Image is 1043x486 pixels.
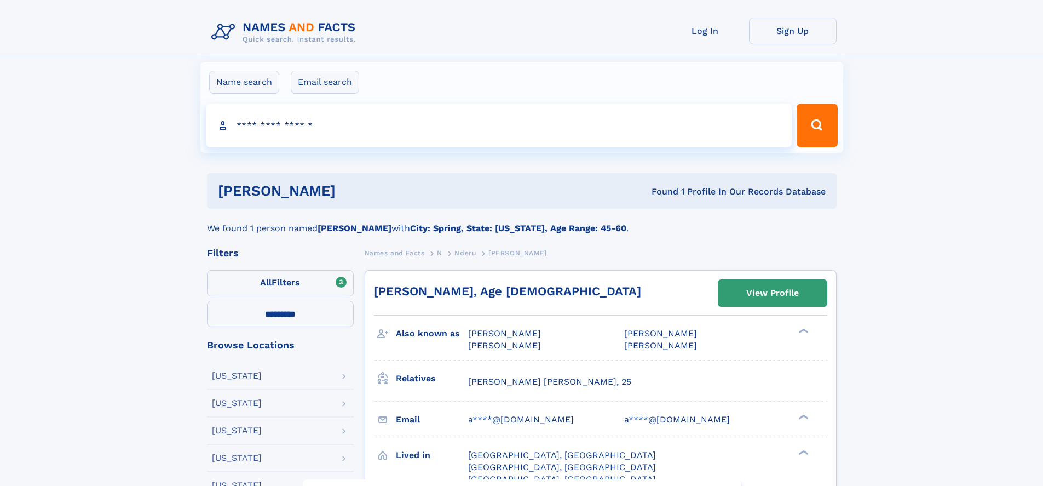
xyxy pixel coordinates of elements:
[718,280,827,306] a: View Profile
[212,454,262,462] div: [US_STATE]
[396,324,468,343] h3: Also known as
[468,474,656,484] span: [GEOGRAPHIC_DATA], [GEOGRAPHIC_DATA]
[212,371,262,380] div: [US_STATE]
[410,223,626,233] b: City: Spring, State: [US_STATE], Age Range: 45-60
[207,248,354,258] div: Filters
[212,399,262,408] div: [US_STATE]
[374,284,641,298] a: [PERSON_NAME], Age [DEMOGRAPHIC_DATA]
[396,369,468,388] h3: Relatives
[206,104,792,147] input: search input
[207,340,354,350] div: Browse Locations
[746,281,799,306] div: View Profile
[454,246,476,260] a: Nderu
[796,328,809,335] div: ❯
[437,246,442,260] a: N
[624,340,697,351] span: [PERSON_NAME]
[796,413,809,420] div: ❯
[209,71,279,94] label: Name search
[454,249,476,257] span: Nderu
[218,184,494,198] h1: [PERSON_NAME]
[207,18,365,47] img: Logo Names and Facts
[796,449,809,456] div: ❯
[624,328,697,339] span: [PERSON_NAME]
[468,450,656,460] span: [GEOGRAPHIC_DATA], [GEOGRAPHIC_DATA]
[468,340,541,351] span: [PERSON_NAME]
[318,223,391,233] b: [PERSON_NAME]
[212,426,262,435] div: [US_STATE]
[749,18,837,44] a: Sign Up
[365,246,425,260] a: Names and Facts
[207,209,837,235] div: We found 1 person named with .
[661,18,749,44] a: Log In
[396,446,468,465] h3: Lived in
[396,410,468,429] h3: Email
[468,376,631,388] a: [PERSON_NAME] [PERSON_NAME], 25
[797,104,837,147] button: Search Button
[291,71,359,94] label: Email search
[493,186,826,198] div: Found 1 Profile In Our Records Database
[468,328,541,339] span: [PERSON_NAME]
[437,249,442,257] span: N
[207,270,354,296] label: Filters
[468,462,656,472] span: [GEOGRAPHIC_DATA], [GEOGRAPHIC_DATA]
[488,249,547,257] span: [PERSON_NAME]
[260,277,272,288] span: All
